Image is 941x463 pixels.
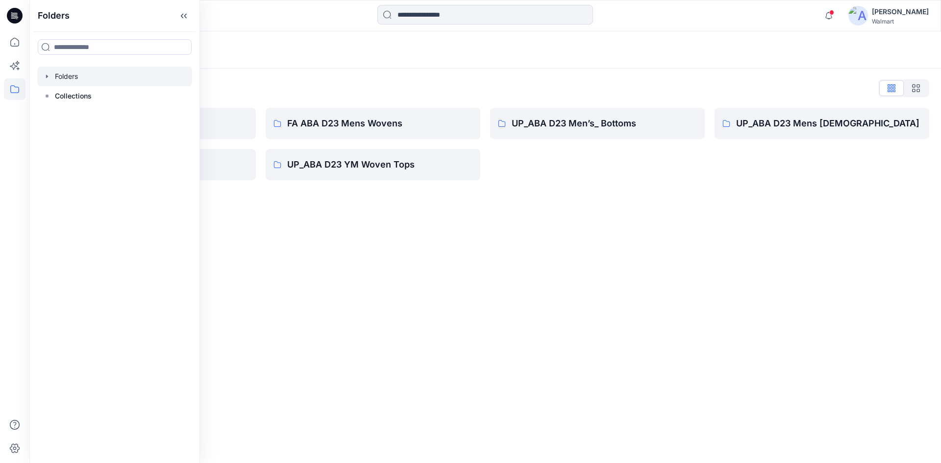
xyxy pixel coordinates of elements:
p: UP_ABA D23 Mens [DEMOGRAPHIC_DATA] [736,117,921,130]
a: UP_ABA D23 Mens [DEMOGRAPHIC_DATA] [715,108,929,139]
a: UP_ABA D23 YM Woven Tops [266,149,480,180]
p: Collections [55,90,92,102]
p: UP_ABA D23 YM Woven Tops [287,158,472,171]
a: UP_ABA D23 Men’s_ Bottoms [490,108,705,139]
div: [PERSON_NAME] [872,6,929,18]
p: FA ABA D23 Mens Wovens [287,117,472,130]
a: FA ABA D23 Mens Wovens [266,108,480,139]
img: avatar [848,6,868,25]
div: Walmart [872,18,929,25]
p: UP_ABA D23 Men’s_ Bottoms [512,117,697,130]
